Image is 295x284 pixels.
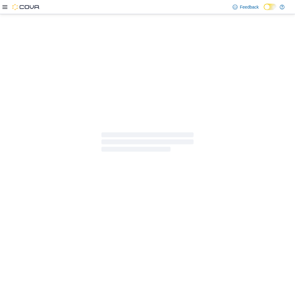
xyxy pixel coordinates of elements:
input: Dark Mode [264,4,277,10]
a: Feedback [230,1,261,13]
span: Feedback [240,4,259,10]
span: Loading [101,134,194,153]
img: Cova [12,4,40,10]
